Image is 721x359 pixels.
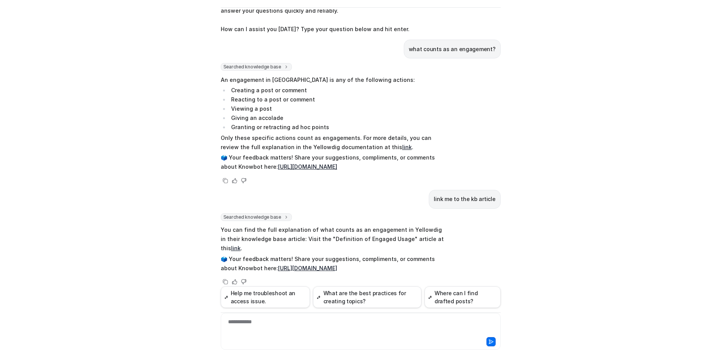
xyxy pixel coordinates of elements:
[231,245,241,251] a: link
[434,194,495,204] p: link me to the kb article
[229,104,446,113] li: Viewing a post
[229,113,446,123] li: Giving an accolade
[221,153,446,171] p: 🗳️ Your feedback matters! Share your suggestions, compliments, or comments about Knowbot here:
[221,213,292,221] span: Searched knowledge base
[409,45,496,54] p: what counts as an engagement?
[221,225,446,253] p: You can find the full explanation of what counts as an engagement in Yellowdig in their knowledge...
[229,123,446,132] li: Granting or retracting ad hoc points
[425,286,501,308] button: Where can I find drafted posts?
[278,163,337,170] a: [URL][DOMAIN_NAME]
[221,63,292,71] span: Searched knowledge base
[229,86,446,95] li: Creating a post or comment
[221,286,310,308] button: Help me troubleshoot an access issue.
[221,254,446,273] p: 🗳️ Your feedback matters! Share your suggestions, compliments, or comments about Knowbot here:
[221,75,446,85] p: An engagement in [GEOGRAPHIC_DATA] is any of the following actions:
[278,265,337,271] a: [URL][DOMAIN_NAME]
[229,95,446,104] li: Reacting to a post or comment
[402,144,412,150] a: link
[313,286,421,308] button: What are the best practices for creating topics?
[221,133,446,152] p: Only these specific actions count as engagements. For more details, you can review the full expla...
